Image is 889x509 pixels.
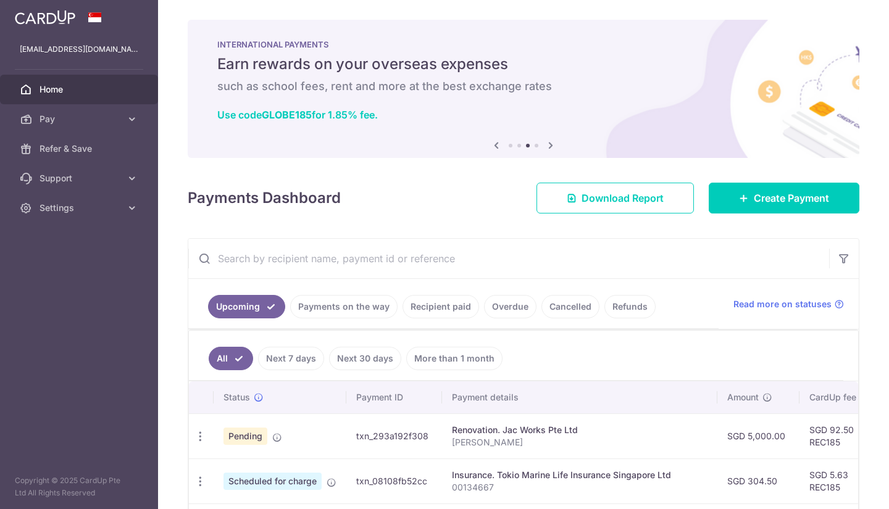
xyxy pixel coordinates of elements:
[217,79,830,94] h6: such as school fees, rent and more at the best exchange rates
[188,20,859,158] img: International Payment Banner
[452,469,707,481] div: Insurance. Tokio Marine Life Insurance Singapore Ltd
[536,183,694,213] a: Download Report
[40,83,121,96] span: Home
[40,143,121,155] span: Refer & Save
[188,239,829,278] input: Search by recipient name, payment id or reference
[604,295,656,318] a: Refunds
[406,347,503,370] a: More than 1 month
[403,295,479,318] a: Recipient paid
[346,413,442,458] td: txn_293a192f308
[541,295,599,318] a: Cancelled
[40,172,121,184] span: Support
[329,347,401,370] a: Next 30 days
[442,381,717,413] th: Payment details
[217,54,830,74] h5: Earn rewards on your overseas expenses
[40,113,121,125] span: Pay
[209,347,253,370] a: All
[208,295,285,318] a: Upcoming
[582,191,664,205] span: Download Report
[15,10,75,25] img: CardUp
[290,295,398,318] a: Payments on the way
[217,109,378,121] a: Use codeGLOBE185for 1.85% fee.
[484,295,536,318] a: Overdue
[346,458,442,503] td: txn_08108fb52cc
[258,347,324,370] a: Next 7 days
[346,381,442,413] th: Payment ID
[223,391,250,403] span: Status
[223,473,322,490] span: Scheduled for charge
[188,187,341,209] h4: Payments Dashboard
[40,202,121,214] span: Settings
[20,43,138,56] p: [EMAIL_ADDRESS][DOMAIN_NAME]
[452,424,707,436] div: Renovation. Jac Works Pte Ltd
[452,481,707,494] p: 00134667
[658,156,889,509] iframe: Find more information here
[452,436,707,449] p: [PERSON_NAME]
[262,109,312,121] b: GLOBE185
[217,39,830,49] p: INTERNATIONAL PAYMENTS
[223,428,267,445] span: Pending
